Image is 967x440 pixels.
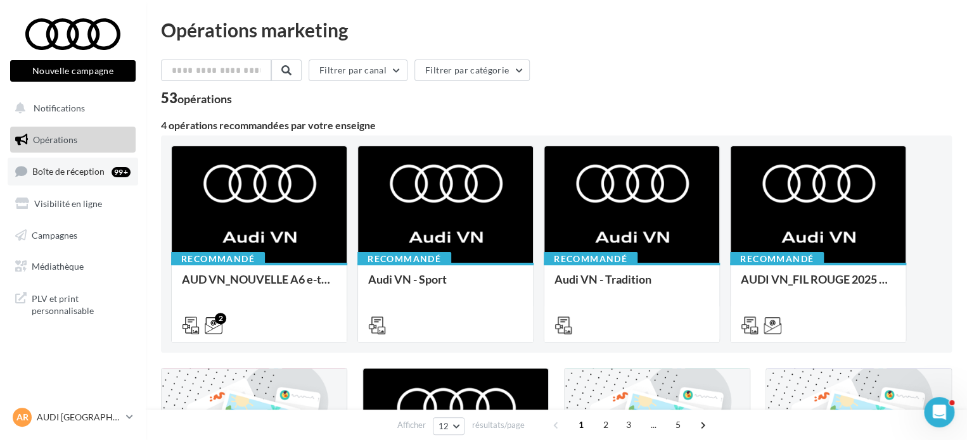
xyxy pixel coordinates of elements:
[215,313,226,324] div: 2
[8,285,138,322] a: PLV et print personnalisable
[112,167,131,177] div: 99+
[10,405,136,429] a: AR AUDI [GEOGRAPHIC_DATA]
[741,273,895,298] div: AUDI VN_FIL ROUGE 2025 - A1, Q2, Q3, Q5 et Q4 e-tron
[33,134,77,145] span: Opérations
[34,198,102,209] span: Visibilité en ligne
[471,419,524,431] span: résultats/page
[32,261,84,272] span: Médiathèque
[34,103,85,113] span: Notifications
[414,60,530,81] button: Filtrer par catégorie
[8,95,133,122] button: Notifications
[397,419,426,431] span: Afficher
[182,273,336,298] div: AUD VN_NOUVELLE A6 e-tron
[8,127,138,153] a: Opérations
[618,415,639,435] span: 3
[924,397,954,427] iframe: Intercom live chat
[439,421,449,431] span: 12
[433,417,465,435] button: 12
[161,20,952,39] div: Opérations marketing
[368,273,523,298] div: Audi VN - Sport
[571,415,591,435] span: 1
[177,93,232,104] div: opérations
[730,252,824,266] div: Recommandé
[357,252,451,266] div: Recommandé
[668,415,688,435] span: 5
[8,191,138,217] a: Visibilité en ligne
[161,91,232,105] div: 53
[8,253,138,280] a: Médiathèque
[8,158,138,185] a: Boîte de réception99+
[32,229,77,240] span: Campagnes
[16,411,29,424] span: AR
[554,273,709,298] div: Audi VN - Tradition
[37,411,121,424] p: AUDI [GEOGRAPHIC_DATA]
[596,415,616,435] span: 2
[544,252,637,266] div: Recommandé
[309,60,407,81] button: Filtrer par canal
[32,166,105,177] span: Boîte de réception
[10,60,136,82] button: Nouvelle campagne
[8,222,138,249] a: Campagnes
[171,252,265,266] div: Recommandé
[643,415,663,435] span: ...
[32,290,131,317] span: PLV et print personnalisable
[161,120,952,130] div: 4 opérations recommandées par votre enseigne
